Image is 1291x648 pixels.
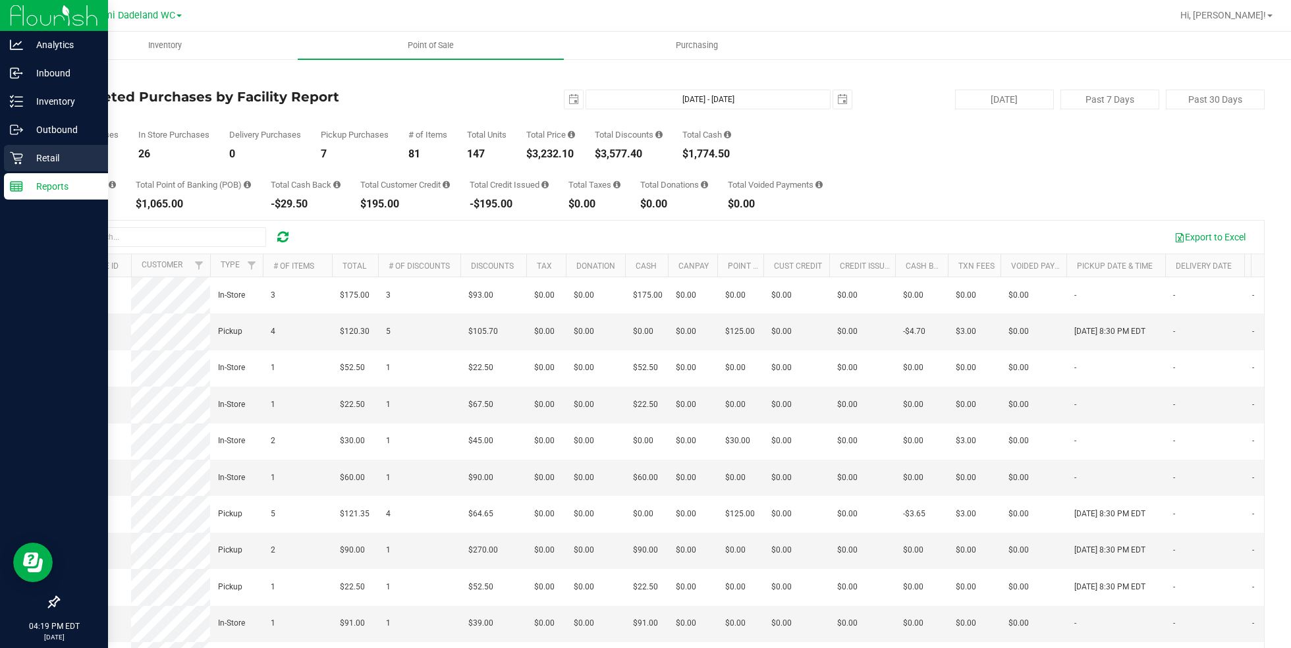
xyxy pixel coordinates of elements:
[138,149,209,159] div: 26
[1173,544,1175,556] span: -
[468,544,498,556] span: $270.00
[340,362,365,374] span: $52.50
[10,151,23,165] inline-svg: Retail
[1074,581,1145,593] span: [DATE] 8:30 PM EDT
[576,261,615,271] a: Donation
[725,362,746,374] span: $0.00
[241,254,263,277] a: Filter
[1173,581,1175,593] span: -
[574,544,594,556] span: $0.00
[837,435,858,447] span: $0.00
[340,617,365,630] span: $91.00
[6,632,102,642] p: [DATE]
[1180,10,1266,20] span: Hi, [PERSON_NAME]!
[534,325,555,338] span: $0.00
[1011,261,1076,271] a: Voided Payment
[271,617,275,630] span: 1
[613,180,620,189] i: Sum of the total taxes for all purchases in the date range.
[595,149,663,159] div: $3,577.40
[903,508,925,520] span: -$3.65
[837,508,858,520] span: $0.00
[956,435,976,447] span: $3.00
[903,325,925,338] span: -$4.70
[633,362,658,374] span: $52.50
[1252,617,1254,630] span: -
[771,289,792,302] span: $0.00
[676,435,696,447] span: $0.00
[1252,508,1254,520] span: -
[468,581,493,593] span: $52.50
[273,261,314,271] a: # of Items
[701,180,708,189] i: Sum of all round-up-to-next-dollar total price adjustments for all purchases in the date range.
[771,508,792,520] span: $0.00
[728,180,823,189] div: Total Voided Payments
[1173,398,1175,411] span: -
[574,289,594,302] span: $0.00
[633,508,653,520] span: $0.00
[1008,581,1029,593] span: $0.00
[271,199,341,209] div: -$29.50
[386,508,391,520] span: 4
[676,581,696,593] span: $0.00
[725,472,746,484] span: $0.00
[534,435,555,447] span: $0.00
[10,95,23,108] inline-svg: Inventory
[1074,325,1145,338] span: [DATE] 8:30 PM EDT
[903,472,923,484] span: $0.00
[271,508,275,520] span: 5
[1173,289,1175,302] span: -
[568,180,620,189] div: Total Taxes
[321,130,389,139] div: Pickup Purchases
[468,435,493,447] span: $45.00
[468,617,493,630] span: $39.00
[658,40,736,51] span: Purchasing
[837,581,858,593] span: $0.00
[386,544,391,556] span: 1
[833,90,852,109] span: select
[676,362,696,374] span: $0.00
[218,362,245,374] span: In-Store
[386,362,391,374] span: 1
[724,130,731,139] i: Sum of the successful, non-voided cash payment transactions for all purchases in the date range. ...
[468,362,493,374] span: $22.50
[218,435,245,447] span: In-Store
[771,362,792,374] span: $0.00
[728,199,823,209] div: $0.00
[1008,289,1029,302] span: $0.00
[470,199,549,209] div: -$195.00
[340,544,365,556] span: $90.00
[640,180,708,189] div: Total Donations
[595,130,663,139] div: Total Discounts
[23,65,102,81] p: Inbound
[956,362,976,374] span: $0.00
[682,130,731,139] div: Total Cash
[1173,325,1175,338] span: -
[728,261,821,271] a: Point of Banking (POB)
[340,398,365,411] span: $22.50
[408,149,447,159] div: 81
[678,261,709,271] a: CanPay
[956,398,976,411] span: $0.00
[574,362,594,374] span: $0.00
[221,260,240,269] a: Type
[903,435,923,447] span: $0.00
[725,325,755,338] span: $125.00
[1252,325,1254,338] span: -
[32,32,298,59] a: Inventory
[1166,90,1265,109] button: Past 30 Days
[468,508,493,520] span: $64.65
[815,180,823,189] i: Sum of all voided payment transaction amounts, excluding tips and transaction fees, for all purch...
[534,472,555,484] span: $0.00
[271,289,275,302] span: 3
[229,130,301,139] div: Delivery Purchases
[771,544,792,556] span: $0.00
[676,398,696,411] span: $0.00
[725,581,746,593] span: $0.00
[136,180,251,189] div: Total Point of Banking (POB)
[360,180,450,189] div: Total Customer Credit
[725,435,750,447] span: $30.00
[470,180,549,189] div: Total Credit Issued
[386,472,391,484] span: 1
[386,289,391,302] span: 3
[676,617,696,630] span: $0.00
